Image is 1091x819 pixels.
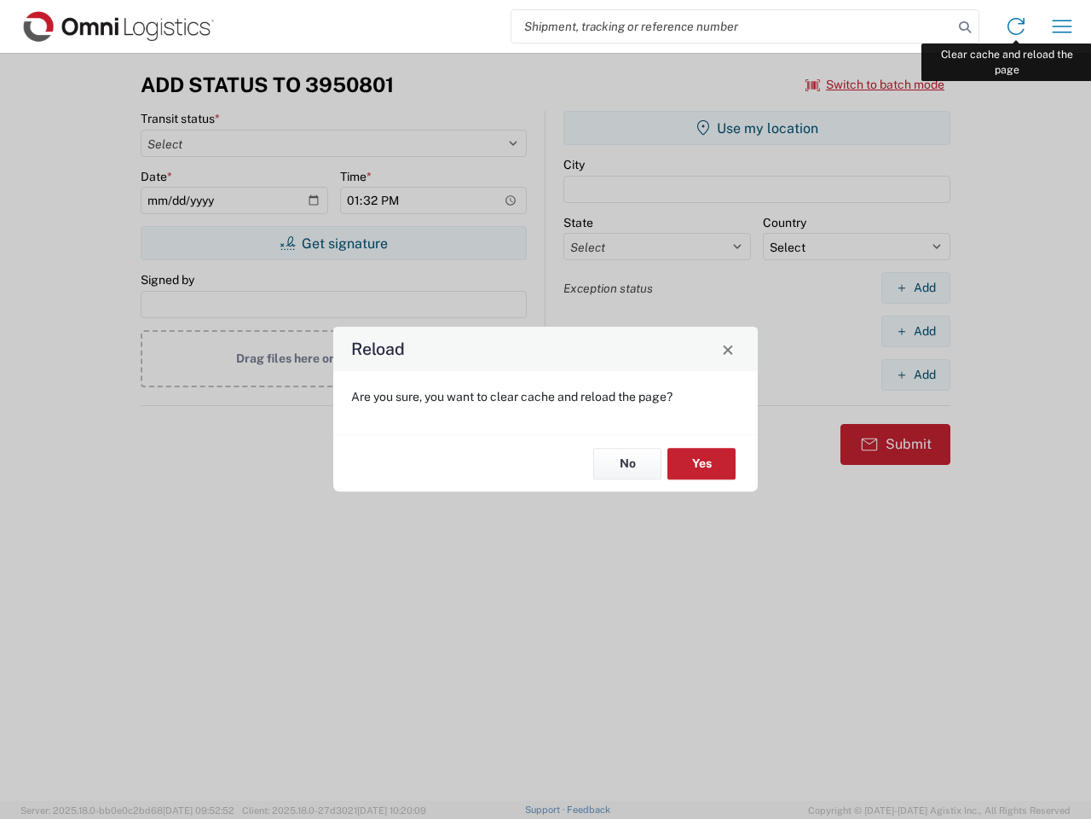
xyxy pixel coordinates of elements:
button: No [593,448,661,479]
input: Shipment, tracking or reference number [511,10,953,43]
h4: Reload [351,337,405,362]
p: Are you sure, you want to clear cache and reload the page? [351,389,740,404]
button: Yes [667,448,736,479]
button: Close [716,337,740,361]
